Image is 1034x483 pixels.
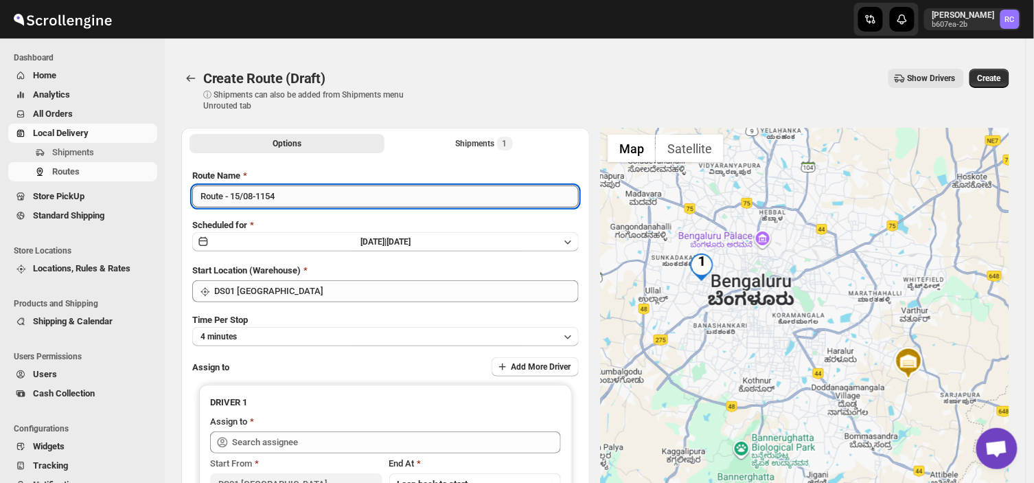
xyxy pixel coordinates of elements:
span: Widgets [33,441,65,451]
span: Time Per Stop [192,315,248,325]
button: All Orders [8,104,157,124]
h3: DRIVER 1 [210,396,561,409]
button: Selected Shipments [387,134,582,153]
span: Dashboard [14,52,158,63]
button: User menu [924,8,1021,30]
div: 1 [688,254,715,281]
span: [DATE] [387,237,411,247]
span: Local Delivery [33,128,89,138]
div: Shipments [456,137,513,150]
span: Cash Collection [33,388,95,398]
button: Show street map [608,135,656,162]
span: 4 minutes [200,331,237,342]
span: Assign to [192,362,229,372]
span: Show Drivers [908,73,956,84]
button: All Route Options [189,134,384,153]
span: Route Name [192,170,240,181]
span: All Orders [33,109,73,119]
button: 4 minutes [192,327,579,346]
p: [PERSON_NAME] [932,10,995,21]
span: Configurations [14,423,158,434]
button: Cash Collection [8,384,157,403]
a: Open chat [976,428,1018,469]
span: Standard Shipping [33,210,104,221]
text: RC [1005,15,1015,24]
p: ⓘ Shipments can also be added from Shipments menu Unrouted tab [203,89,420,111]
span: Start Location (Warehouse) [192,265,301,276]
button: Analytics [8,85,157,104]
div: End At [389,457,561,471]
span: Users [33,369,57,379]
span: Store PickUp [33,191,84,201]
button: [DATE]|[DATE] [192,232,579,251]
span: Routes [52,166,80,177]
button: Shipping & Calendar [8,312,157,331]
span: Analytics [33,89,70,100]
span: Shipping & Calendar [33,316,113,326]
span: Locations, Rules & Rates [33,263,130,273]
span: Create Route (Draft) [203,70,325,87]
span: Rahul Chopra [1000,10,1020,29]
button: Add More Driver [492,357,579,377]
input: Search assignee [232,431,561,453]
span: Scheduled for [192,220,247,230]
input: Eg: Bengaluru Route [192,186,579,207]
button: Create [969,69,1009,88]
span: Home [33,70,56,80]
button: Widgets [8,437,157,456]
button: Users [8,365,157,384]
span: Users Permissions [14,351,158,362]
span: Options [273,138,301,149]
span: Tracking [33,460,68,471]
button: Locations, Rules & Rates [8,259,157,278]
span: Products and Shipping [14,298,158,309]
span: Store Locations [14,245,158,256]
button: Routes [8,162,157,181]
span: 1 [503,138,507,149]
div: Assign to [210,415,247,429]
span: Add More Driver [511,361,571,372]
button: Routes [181,69,200,88]
span: Shipments [52,147,94,157]
button: Show satellite imagery [656,135,724,162]
button: Home [8,66,157,85]
button: Tracking [8,456,157,475]
img: ScrollEngine [11,2,114,36]
span: Start From [210,458,252,469]
button: Shipments [8,143,157,162]
button: Show Drivers [888,69,964,88]
p: b607ea-2b [932,21,995,29]
input: Search location [214,280,579,302]
span: Create [978,73,1001,84]
span: [DATE] | [360,237,387,247]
